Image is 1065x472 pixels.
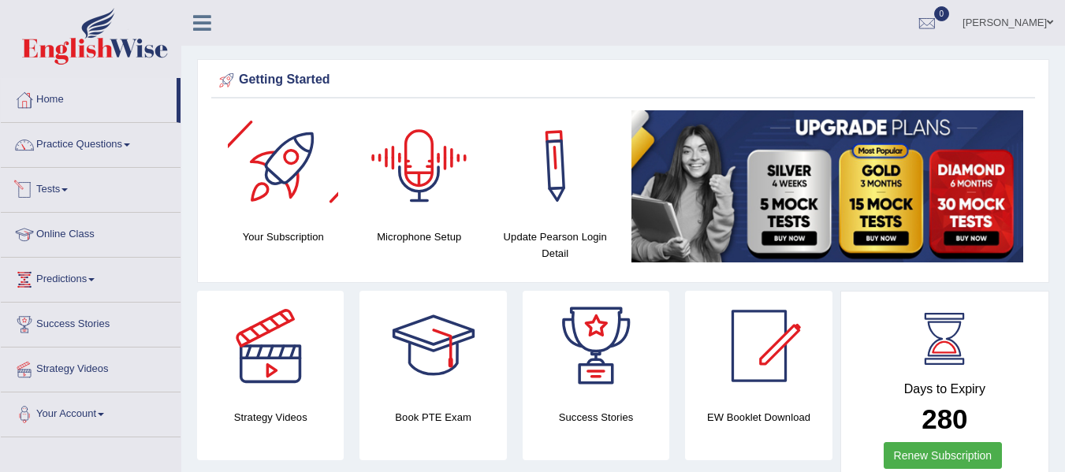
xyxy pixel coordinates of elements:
h4: Your Subscription [223,229,344,245]
a: Success Stories [1,303,181,342]
a: Practice Questions [1,123,181,162]
a: Your Account [1,392,181,432]
a: Strategy Videos [1,347,181,387]
h4: Update Pearson Login Detail [495,229,616,262]
a: Online Class [1,213,181,252]
b: 280 [922,403,967,434]
h4: Success Stories [523,409,669,426]
a: Renew Subscription [884,442,1003,469]
h4: Days to Expiry [858,382,1031,396]
h4: Book PTE Exam [359,409,506,426]
h4: Strategy Videos [197,409,344,426]
a: Predictions [1,258,181,297]
h4: Microphone Setup [359,229,480,245]
a: Tests [1,168,181,207]
img: small5.jpg [631,110,1024,262]
h4: EW Booklet Download [685,409,832,426]
span: 0 [934,6,950,21]
div: Getting Started [215,69,1031,92]
a: Home [1,78,177,117]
